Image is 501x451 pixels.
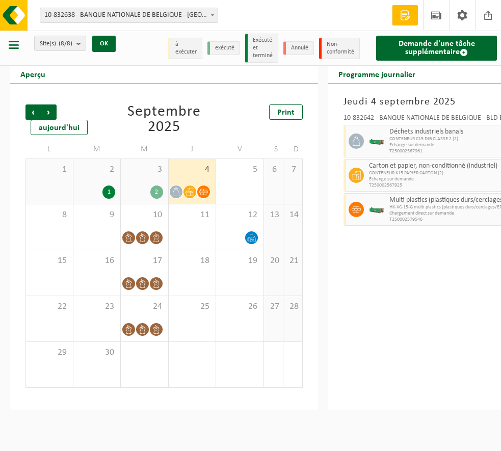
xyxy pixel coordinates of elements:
[283,140,303,158] td: D
[73,140,121,158] td: M
[169,140,217,158] td: J
[59,40,72,47] count: (8/8)
[40,8,218,23] span: 10-832638 - BANQUE NATIONALE DE BELGIQUE - BRUXELLES
[369,206,384,214] img: HK-XC-15-GN-00
[221,164,258,175] span: 5
[207,41,240,55] li: exécuté
[221,301,258,312] span: 26
[221,255,258,267] span: 19
[269,164,278,175] span: 6
[10,64,56,84] h2: Aperçu
[369,138,384,145] img: HK-XC-15-GN-00
[269,301,278,312] span: 27
[78,164,116,175] span: 2
[216,140,264,158] td: V
[78,255,116,267] span: 16
[174,209,211,221] span: 11
[40,8,218,22] span: 10-832638 - BANQUE NATIONALE DE BELGIQUE - BRUXELLES
[25,140,73,158] td: L
[34,36,86,51] button: Site(s)(8/8)
[25,104,41,120] span: Précédent
[245,34,278,63] li: Exécuté et terminé
[121,140,169,158] td: M
[174,164,211,175] span: 4
[102,185,115,199] div: 1
[288,301,297,312] span: 28
[269,104,303,120] a: Print
[269,209,278,221] span: 13
[288,209,297,221] span: 14
[126,255,163,267] span: 17
[41,104,57,120] span: Suivant
[40,36,72,51] span: Site(s)
[283,41,314,55] li: Annulé
[126,164,163,175] span: 3
[174,301,211,312] span: 25
[116,104,213,135] div: Septembre 2025
[31,164,68,175] span: 1
[126,301,163,312] span: 24
[269,255,278,267] span: 20
[376,36,497,60] a: Demande d'une tâche supplémentaire
[221,209,258,221] span: 12
[31,255,68,267] span: 15
[288,164,297,175] span: 7
[78,209,116,221] span: 9
[150,185,163,199] div: 2
[174,255,211,267] span: 18
[264,140,283,158] td: S
[126,209,163,221] span: 10
[31,120,88,135] div: aujourd'hui
[288,255,297,267] span: 21
[168,38,202,59] li: à exécuter
[31,347,68,358] span: 29
[31,301,68,312] span: 22
[78,301,116,312] span: 23
[328,64,426,84] h2: Programme journalier
[319,38,360,59] li: Non-conformité
[31,209,68,221] span: 8
[92,36,116,52] button: OK
[277,109,295,117] span: Print
[78,347,116,358] span: 30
